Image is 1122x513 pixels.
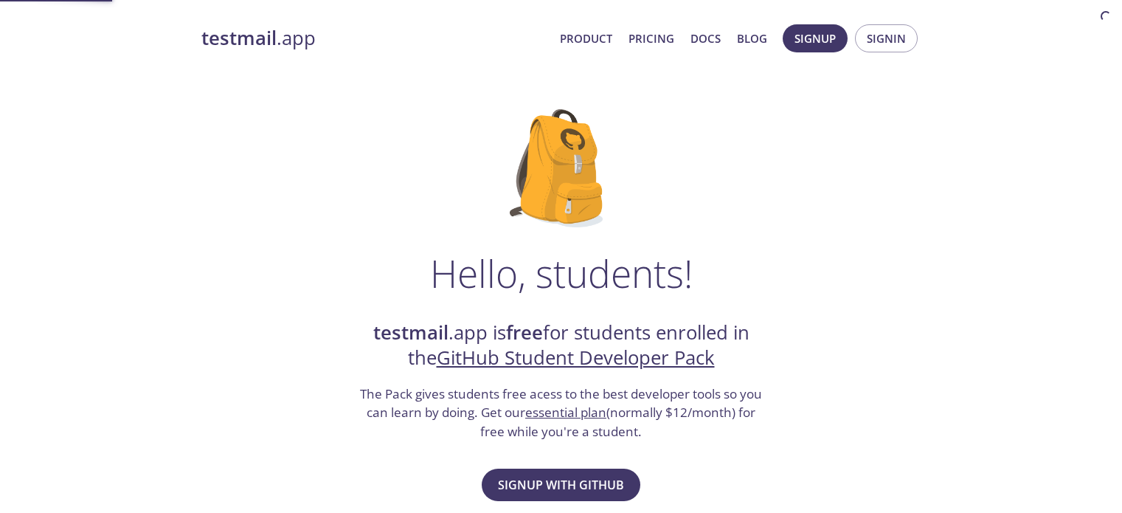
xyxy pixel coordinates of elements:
[201,25,277,51] strong: testmail
[510,109,612,227] img: github-student-backpack.png
[560,29,612,48] a: Product
[690,29,721,48] a: Docs
[359,320,764,371] h2: .app is for students enrolled in the
[359,385,764,441] h3: The Pack gives students free acess to the best developer tools so you can learn by doing. Get our...
[628,29,674,48] a: Pricing
[482,469,640,501] button: Signup with GitHub
[737,29,767,48] a: Blog
[783,24,848,52] button: Signup
[430,251,693,295] h1: Hello, students!
[506,320,543,345] strong: free
[867,29,906,48] span: Signin
[437,345,715,371] a: GitHub Student Developer Pack
[525,404,606,421] a: essential plan
[201,26,548,51] a: testmail.app
[373,320,449,345] strong: testmail
[794,29,836,48] span: Signup
[855,24,918,52] button: Signin
[498,475,624,495] span: Signup with GitHub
